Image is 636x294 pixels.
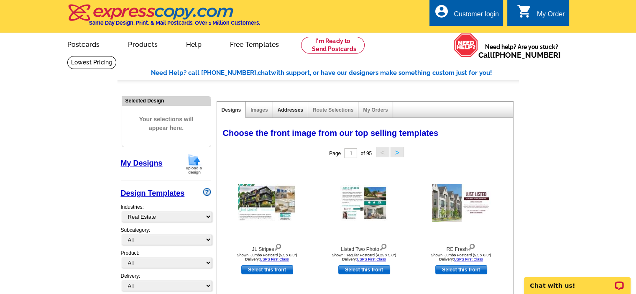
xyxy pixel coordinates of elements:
[478,43,565,59] span: Need help? Are you stuck?
[338,265,390,274] a: use this design
[217,34,293,54] a: Free Templates
[121,199,211,226] div: Industries:
[434,9,499,20] a: account_circle Customer login
[121,249,211,272] div: Product:
[318,253,410,261] div: Shown: Regular Postcard (4.25 x 5.6") Delivery:
[260,257,289,261] a: USPS First Class
[493,51,561,59] a: [PHONE_NUMBER]
[478,51,561,59] span: Call
[250,107,268,113] a: Images
[340,185,388,221] img: Listed Two Photo
[329,151,341,156] span: Page
[517,9,565,20] a: shopping_cart My Order
[203,188,211,196] img: design-wizard-help-icon.png
[313,107,353,113] a: Route Selections
[115,34,171,54] a: Products
[435,265,487,274] a: use this design
[54,34,113,54] a: Postcards
[222,107,241,113] a: Designs
[391,147,404,157] button: >
[173,34,215,54] a: Help
[278,107,303,113] a: Addresses
[122,97,211,105] div: Selected Design
[221,253,313,261] div: Shown: Jumbo Postcard (5.5 x 8.5") Delivery:
[415,253,507,261] div: Shown: Jumbo Postcard (5.5 x 8.5") Delivery:
[379,242,387,251] img: view design details
[274,242,282,251] img: view design details
[318,242,410,253] div: Listed Two Photo
[121,226,211,249] div: Subcategory:
[128,107,204,141] span: Your selections will appear here.
[67,10,260,26] a: Same Day Design, Print, & Mail Postcards. Over 1 Million Customers.
[537,10,565,22] div: My Order
[238,184,296,222] img: JL Stripes
[363,107,388,113] a: My Orders
[454,33,478,57] img: help
[221,242,313,253] div: JL Stripes
[151,68,519,78] div: Need Help? call [PHONE_NUMBER], with support, or have our designers make something custom just fo...
[89,20,260,26] h4: Same Day Design, Print, & Mail Postcards. Over 1 Million Customers.
[517,4,532,19] i: shopping_cart
[454,257,483,261] a: USPS First Class
[467,242,475,251] img: view design details
[454,10,499,22] div: Customer login
[258,69,271,77] span: chat
[415,242,507,253] div: RE Fresh
[376,147,389,157] button: <
[121,159,163,167] a: My Designs
[183,153,205,175] img: upload-design
[519,268,636,294] iframe: LiveChat chat widget
[241,265,293,274] a: use this design
[357,257,386,261] a: USPS First Class
[434,4,449,19] i: account_circle
[121,189,185,197] a: Design Templates
[432,184,490,222] img: RE Fresh
[360,151,372,156] span: of 95
[223,128,439,138] span: Choose the front image from our top selling templates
